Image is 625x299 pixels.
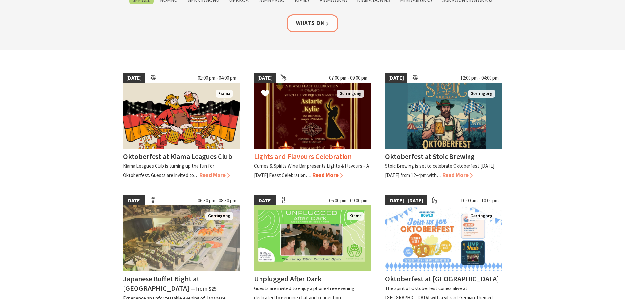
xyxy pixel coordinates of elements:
[205,212,233,220] span: Gerringong
[190,285,217,292] span: ⁠— from $25
[199,171,230,179] span: Read More
[254,73,371,180] a: [DATE] 07:00 pm - 09:00 pm Gerringong Lights and Flavours Celebration Curries & Spirits Wine Bar ...
[312,171,343,179] span: Read More
[385,73,502,180] a: [DATE] 12:00 pm - 04:00 pm Gerringong Oktoberfest at Stoic Brewing Stoic Brewing is set to celebr...
[123,73,240,180] a: [DATE] 01:00 pm - 04:00 pm German Oktoberfest, Beer Kiama Oktoberfest at Kiama Leagues Club Kiama...
[254,274,322,283] h4: Unplugged After Dark
[326,195,371,206] span: 06:00 pm - 09:00 pm
[123,205,240,271] img: Japanese Night at Bella Char
[385,152,475,161] h4: Oktoberfest at Stoic Brewing
[326,73,371,83] span: 07:00 pm - 09:00 pm
[254,152,352,161] h4: Lights and Flavours Celebration
[123,73,145,83] span: [DATE]
[195,73,240,83] span: 01:00 pm - 04:00 pm
[385,163,494,178] p: Stoic Brewing is set to celebrate Oktoberfest [DATE][DATE] from 12–4pm with…
[347,212,364,220] span: Kiama
[216,90,233,98] span: Kiama
[468,90,495,98] span: Gerringong
[468,212,495,220] span: Gerringong
[123,163,214,178] p: Kiama Leagues Club is turning up the fun for Oktoberfest. Guests are invited to…
[255,83,276,105] button: Click to Favourite Lights and Flavours Celebration
[123,195,145,206] span: [DATE]
[442,171,473,179] span: Read More
[385,195,427,206] span: [DATE] - [DATE]
[287,14,339,32] a: Whats On
[254,73,276,83] span: [DATE]
[254,163,369,178] p: Curries & Spirits Wine Bar presents Lights & Flavours – A [DATE] Feast Celebration….
[123,83,240,149] img: German Oktoberfest, Beer
[457,73,502,83] span: 12:00 pm - 04:00 pm
[123,274,199,293] h4: Japanese Buffet Night at [GEOGRAPHIC_DATA]
[457,195,502,206] span: 10:00 am - 10:00 pm
[385,274,499,283] h4: Oktoberfest at [GEOGRAPHIC_DATA]
[254,195,276,206] span: [DATE]
[337,90,364,98] span: Gerringong
[195,195,240,206] span: 06:30 pm - 08:30 pm
[385,73,407,83] span: [DATE]
[123,152,232,161] h4: Oktoberfest at Kiama Leagues Club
